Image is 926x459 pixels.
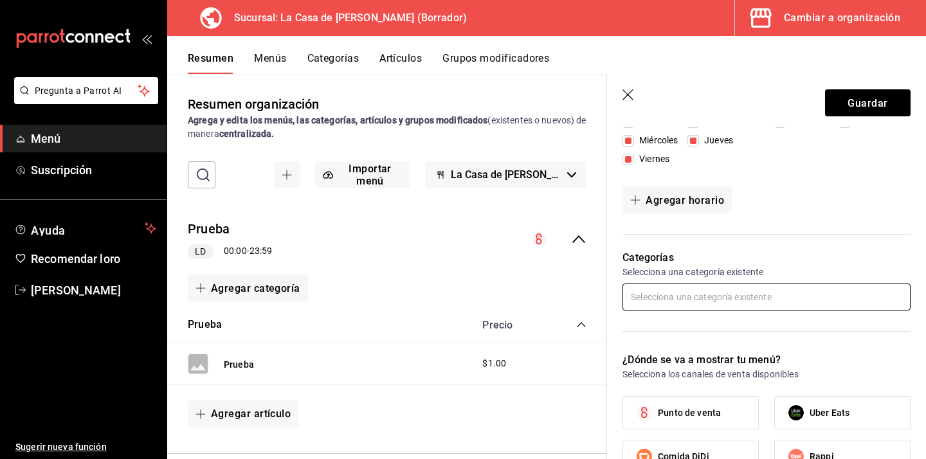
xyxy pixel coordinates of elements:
font: Suscripción [31,163,92,177]
font: Agregar artículo [211,408,291,420]
font: Menú [31,132,61,145]
font: Ayuda [31,224,66,237]
font: Artículos [379,52,422,64]
font: Resumen [188,52,233,64]
button: colapsar-categoría-fila [576,319,586,330]
font: - [247,246,250,256]
button: Agregar categoría [188,274,308,301]
font: 00:00 [224,246,247,256]
input: Selecciona una categoría existente [622,283,911,310]
font: Sugerir nueva función [15,442,107,452]
font: $1.00 [482,358,506,368]
font: Importar menú [349,163,392,187]
font: Cambiar a organización [784,12,900,24]
font: LD [195,246,206,256]
font: Recomendar loro [31,252,120,265]
font: Grupos modificadores [442,52,549,64]
button: La Casa de [PERSON_NAME] [425,161,586,188]
font: Agregar categoría [211,282,300,294]
font: La Casa de [PERSON_NAME] [451,168,583,181]
font: Selecciona los canales de venta disponibles [622,369,798,379]
div: pestañas de navegación [188,51,926,74]
font: Categorías [307,52,359,64]
font: Guardar [848,96,887,109]
font: Punto de venta [658,408,721,418]
font: Miércoles [639,135,678,145]
button: Agregar artículo [188,401,298,428]
button: Importar menú [315,161,409,188]
font: Menús [254,52,286,64]
button: abrir_cajón_menú [141,33,152,44]
button: Prueba [224,357,254,371]
button: Prueba [188,317,222,332]
font: Agregar horario [646,194,724,206]
font: Prueba [224,359,254,370]
font: Pregunta a Parrot AI [35,85,122,96]
button: Prueba [188,219,230,239]
font: [PERSON_NAME] [31,283,121,297]
font: Agrega y edita los menús, las categorías, artículos y grupos modificados [188,115,487,125]
input: Buscar menú [215,162,222,188]
font: Precio [482,319,513,331]
font: (existentes o nuevos) de manera [188,115,586,139]
font: Prueba [188,318,222,330]
button: Agregar horario [622,186,732,213]
font: ¿Dónde se va a mostrar tu menú? [622,354,781,366]
font: Uber Eats [810,408,849,418]
font: Selecciona una categoría existente [622,267,763,277]
font: Resumen organización [188,96,320,112]
div: colapsar-fila-del-menú [167,209,607,270]
font: Sucursal: La Casa de [PERSON_NAME] (Borrador) [234,12,467,24]
font: Viernes [639,154,669,164]
a: Pregunta a Parrot AI [9,93,158,107]
font: Jueves [704,135,733,145]
font: Prueba [188,222,230,237]
font: centralizada. [219,129,275,139]
button: Guardar [825,89,911,116]
font: Categorías [622,251,674,264]
button: Pregunta a Parrot AI [14,77,158,104]
font: 23:59 [250,246,273,256]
